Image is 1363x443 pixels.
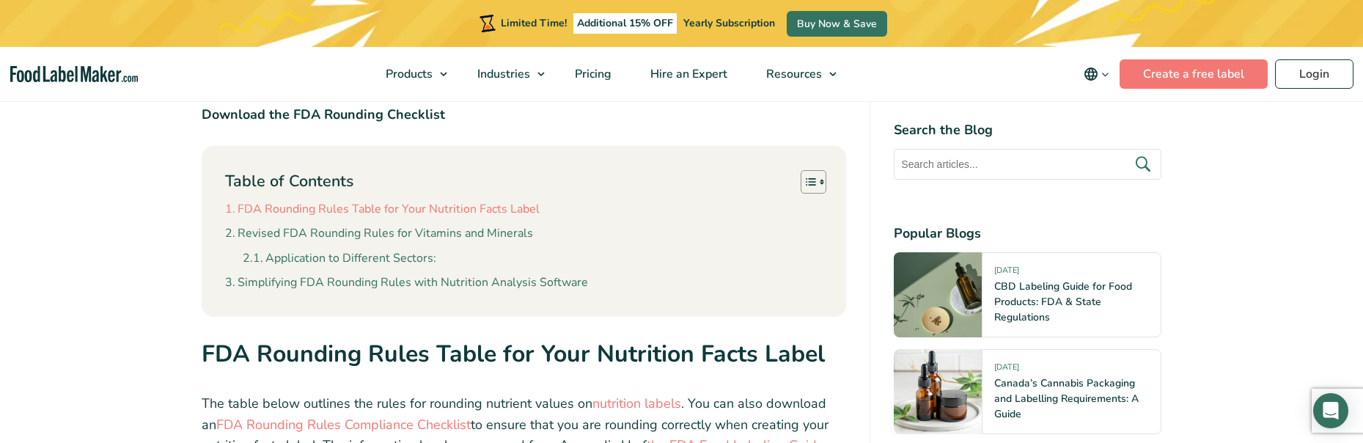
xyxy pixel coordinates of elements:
[994,362,1019,378] span: [DATE]
[556,47,628,101] a: Pricing
[1275,59,1353,89] a: Login
[592,395,681,412] a: nutrition labels
[225,274,588,293] a: Simplifying FDA Rounding Rules with Nutrition Analysis Software
[570,66,613,82] span: Pricing
[225,170,353,193] p: Table of Contents
[790,169,823,194] a: Toggle Table of Content
[243,249,436,268] a: Application to Different Sectors:
[202,338,825,370] strong: FDA Rounding Rules Table for Your Nutrition Facts Label
[573,13,677,34] span: Additional 15% OFF
[762,66,823,82] span: Resources
[894,120,1161,140] h4: Search the Blog
[202,106,445,123] strong: Download the FDA Rounding Checklist
[994,376,1139,421] a: Canada’s Cannabis Packaging and Labelling Requirements: A Guide
[894,224,1161,244] h4: Popular Blogs
[994,265,1019,282] span: [DATE]
[367,47,455,101] a: Products
[458,47,552,101] a: Industries
[1313,393,1348,428] div: Open Intercom Messenger
[894,149,1161,180] input: Search articles...
[631,47,743,101] a: Hire an Expert
[787,11,887,37] a: Buy Now & Save
[747,47,844,101] a: Resources
[994,279,1132,324] a: CBD Labeling Guide for Food Products: FDA & State Regulations
[501,16,567,30] span: Limited Time!
[473,66,532,82] span: Industries
[381,66,434,82] span: Products
[646,66,729,82] span: Hire an Expert
[216,416,471,433] a: FDA Rounding Rules Compliance Checklist
[225,224,533,244] a: Revised FDA Rounding Rules for Vitamins and Minerals
[1120,59,1268,89] a: Create a free label
[683,16,775,30] span: Yearly Subscription
[225,200,540,219] a: FDA Rounding Rules Table for Your Nutrition Facts Label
